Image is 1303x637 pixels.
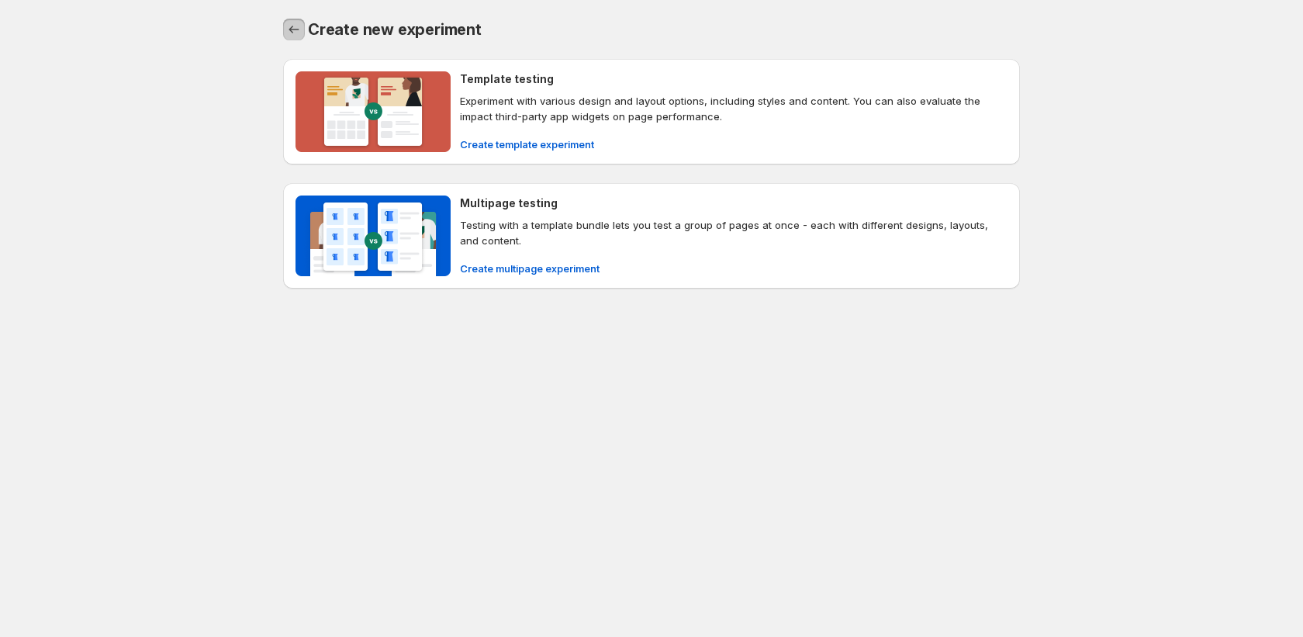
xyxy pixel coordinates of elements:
button: Create template experiment [451,132,603,157]
p: Experiment with various design and layout options, including styles and content. You can also eva... [460,93,1007,124]
button: Back [283,19,305,40]
h4: Multipage testing [460,196,558,211]
p: Testing with a template bundle lets you test a group of pages at once - each with different desig... [460,217,1007,248]
img: Multipage testing [296,196,451,276]
span: Create template experiment [460,137,594,152]
img: Template testing [296,71,451,152]
h4: Template testing [460,71,554,87]
span: Create multipage experiment [460,261,600,276]
span: Create new experiment [308,20,482,39]
button: Create multipage experiment [451,256,609,281]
